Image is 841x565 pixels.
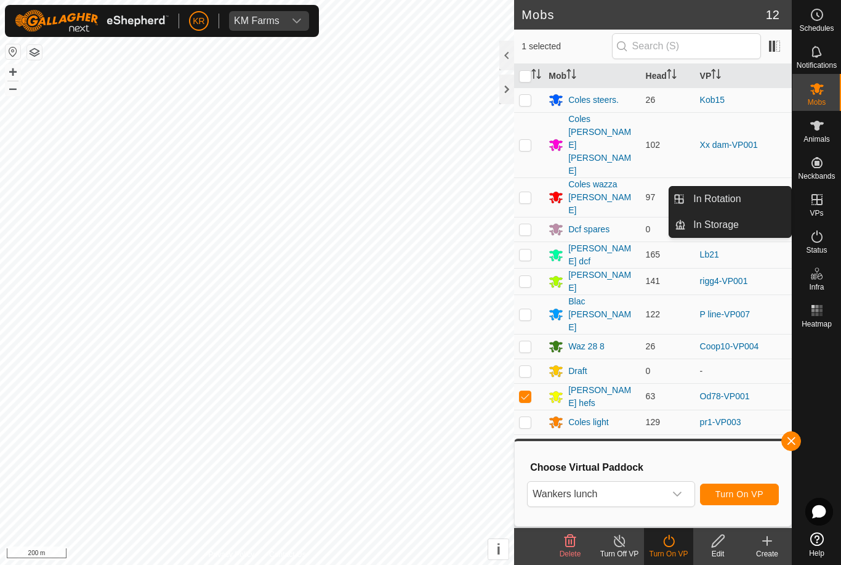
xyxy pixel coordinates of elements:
span: 12 [766,6,779,24]
span: 141 [646,276,660,286]
span: KM Farms [229,11,284,31]
p-sorticon: Activate to sort [566,71,576,81]
button: – [6,81,20,96]
div: Dcf spares [568,223,610,236]
p-sorticon: Activate to sort [711,71,721,81]
span: Animals [803,136,830,143]
span: Mobs [808,99,826,106]
a: Help [792,527,841,562]
span: 97 [646,192,656,202]
span: 102 [646,140,660,150]
span: 129 [646,417,660,427]
span: Status [806,246,827,254]
span: Neckbands [798,173,835,180]
span: i [496,541,501,558]
div: Coles light [568,416,608,429]
a: Kob15 [700,95,725,105]
div: Create [742,548,792,559]
span: Turn On VP [715,489,763,499]
div: [PERSON_NAME] dcf [568,242,635,268]
span: 63 [646,391,656,401]
a: Od78-VP001 [700,391,750,401]
div: KM Farms [234,16,280,26]
div: dropdown trigger [284,11,309,31]
div: Draft [568,365,587,378]
a: In Storage [686,213,791,237]
a: Xx dam-VP001 [700,140,758,150]
li: In Rotation [669,187,791,211]
a: rigg4-VP001 [700,276,748,286]
li: In Storage [669,213,791,237]
p-sorticon: Activate to sort [667,71,677,81]
a: Contact Us [269,549,305,560]
div: Coles steers. [568,94,619,107]
span: Heatmap [802,320,832,328]
button: i [488,539,509,559]
th: Head [641,64,695,88]
div: Edit [693,548,742,559]
a: Coop10-VP004 [700,341,759,351]
div: [PERSON_NAME] [568,269,635,295]
th: VP [695,64,792,88]
h3: Choose Virtual Paddock [530,461,779,473]
span: Delete [560,550,581,558]
div: Turn Off VP [595,548,644,559]
a: In Rotation [686,187,791,211]
img: Gallagher Logo [15,10,169,32]
div: Turn On VP [644,548,693,559]
input: Search (S) [612,33,761,59]
div: Coles [PERSON_NAME] [PERSON_NAME] [568,113,635,177]
p-sorticon: Activate to sort [531,71,541,81]
a: pr1-VP003 [700,417,741,427]
span: 0 [646,224,651,234]
button: Reset Map [6,44,20,59]
div: Coles wazza [PERSON_NAME] [568,178,635,217]
span: In Rotation [693,192,741,206]
a: Lb21 [700,250,719,259]
div: [PERSON_NAME] hefs [568,384,635,410]
span: Help [809,550,824,557]
span: 1 selected [521,40,611,53]
div: dropdown trigger [665,482,690,506]
span: 0 [646,366,651,376]
span: 26 [646,341,656,351]
span: 165 [646,250,660,259]
span: Infra [809,283,824,291]
a: Privacy Policy [209,549,255,560]
button: Turn On VP [700,484,779,505]
div: Blac [PERSON_NAME] [568,295,635,334]
th: Mob [544,64,640,88]
span: VPs [810,209,823,217]
div: Waz 28 8 [568,340,605,353]
span: 26 [646,95,656,105]
button: + [6,65,20,79]
h2: Mobs [521,7,766,22]
span: Notifications [797,62,837,69]
a: P line-VP007 [700,309,750,319]
span: Schedules [799,25,834,32]
span: 122 [646,309,660,319]
span: In Storage [693,217,739,232]
span: Wankers lunch [528,482,664,506]
button: Map Layers [27,45,42,60]
td: - [695,359,792,383]
span: KR [193,15,204,28]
